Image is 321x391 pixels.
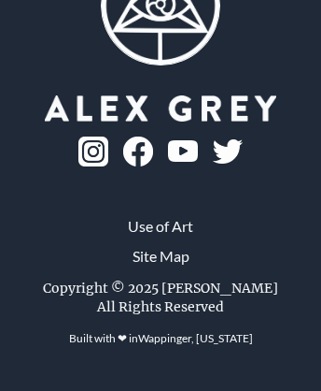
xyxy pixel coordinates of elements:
[62,324,260,354] div: Built with ❤ in
[213,139,243,164] img: twitter-logo.png
[97,297,224,316] div: All Rights Reserved
[43,279,278,297] div: Copyright © 2025 [PERSON_NAME]
[78,137,108,167] img: ig-logo.png
[123,137,153,167] img: fb-logo.png
[138,331,253,345] a: Wappinger, [US_STATE]
[168,140,198,162] img: youtube-logo.png
[133,245,189,268] a: Site Map
[128,215,193,238] a: Use of Art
